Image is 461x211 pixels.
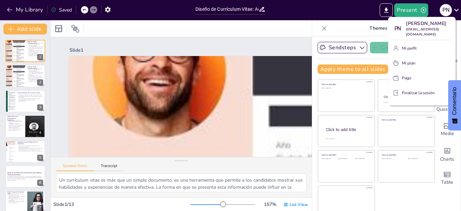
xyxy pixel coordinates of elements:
button: Pago [391,73,453,83]
font: Comentario [452,87,457,115]
button: Finalizar la sesión [391,87,453,98]
button: Mi plan [391,58,453,69]
font: PN [395,25,400,32]
font: [EMAIL_ADDRESS][DOMAIN_NAME] [406,27,439,37]
font: Mi perfil [402,46,417,51]
button: Comentarios - Mostrar encuesta [448,80,461,131]
font: [PERSON_NAME] [406,20,446,27]
font: Mi plan [402,60,415,66]
button: Mi perfil [391,43,453,54]
font: Finalizar la sesión [402,90,435,96]
font: Pago [402,75,411,81]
